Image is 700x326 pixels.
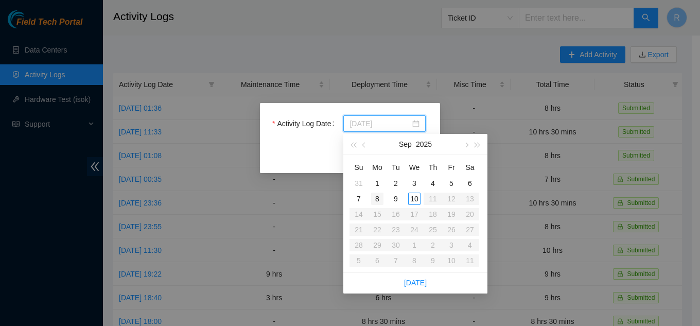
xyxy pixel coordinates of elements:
[349,191,368,207] td: 2025-09-07
[390,177,402,190] div: 2
[349,118,410,129] input: Activity Log Date
[424,159,442,176] th: Th
[390,193,402,205] div: 9
[371,177,383,190] div: 1
[464,177,476,190] div: 6
[368,159,387,176] th: Mo
[368,191,387,207] td: 2025-09-08
[399,134,412,155] button: Sep
[405,176,424,191] td: 2025-09-03
[427,177,439,190] div: 4
[408,177,421,190] div: 3
[442,176,461,191] td: 2025-09-05
[424,176,442,191] td: 2025-09-04
[368,176,387,191] td: 2025-09-01
[272,115,338,132] label: Activity Log Date
[353,193,365,205] div: 7
[349,176,368,191] td: 2025-08-31
[404,279,427,287] a: [DATE]
[371,193,383,205] div: 8
[387,191,405,207] td: 2025-09-09
[445,177,458,190] div: 5
[387,176,405,191] td: 2025-09-02
[405,159,424,176] th: We
[461,159,479,176] th: Sa
[408,193,421,205] div: 10
[405,191,424,207] td: 2025-09-10
[442,159,461,176] th: Fr
[461,176,479,191] td: 2025-09-06
[416,134,432,155] button: 2025
[387,159,405,176] th: Tu
[349,159,368,176] th: Su
[353,177,365,190] div: 31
